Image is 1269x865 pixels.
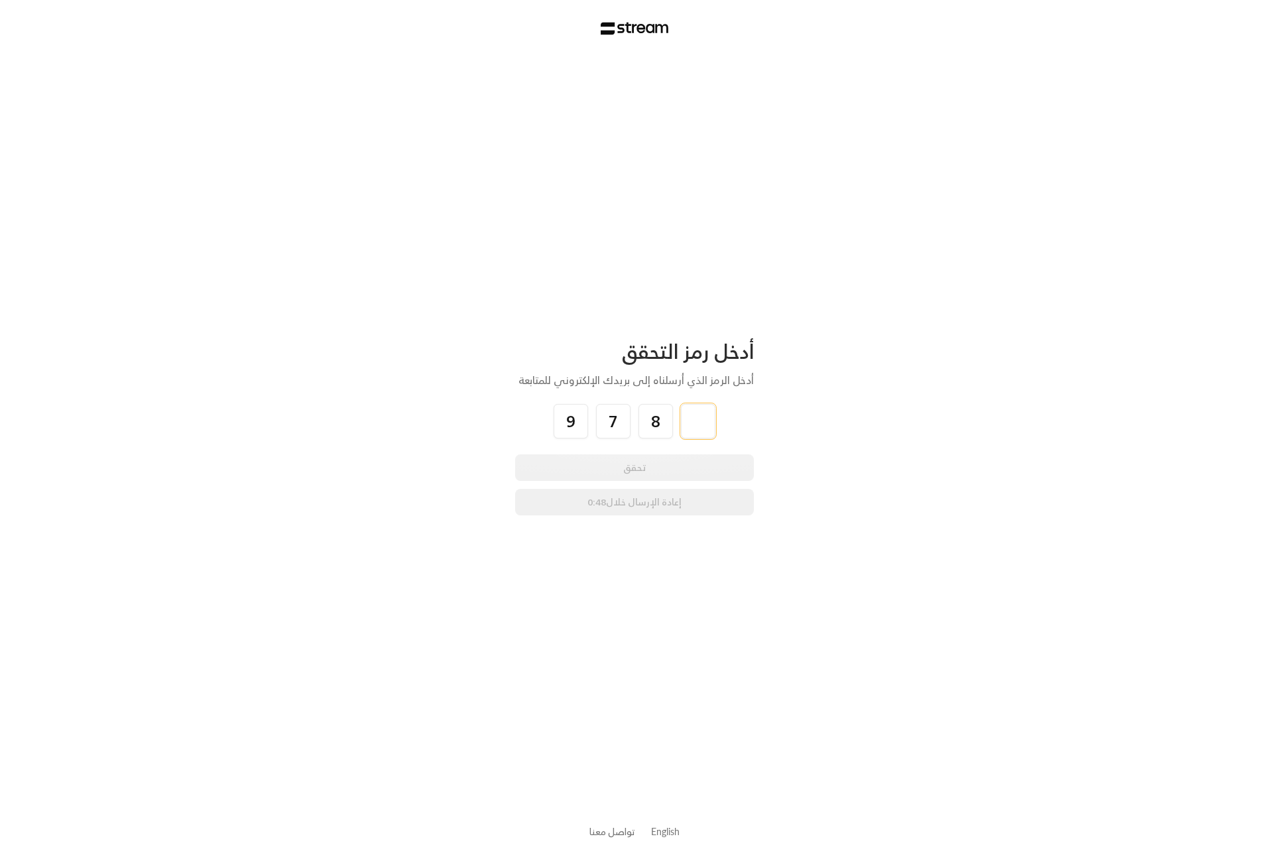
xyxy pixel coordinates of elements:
div: أدخل الرمز الذي أرسلناه إلى بريدك الإلكتروني للمتابعة [515,372,754,388]
div: أدخل رمز التحقق [515,339,754,364]
a: تواصل معنا [589,823,635,840]
button: تواصل معنا [589,825,635,838]
a: English [651,819,680,844]
img: Stream Logo [601,22,669,35]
